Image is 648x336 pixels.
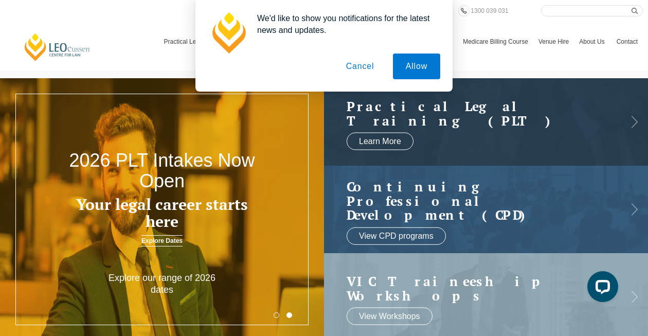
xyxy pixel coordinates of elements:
img: notification icon [208,12,249,54]
a: View CPD programs [347,227,446,244]
h2: Practical Legal Training (PLT) [347,99,605,128]
a: Explore Dates [141,235,183,246]
div: We'd like to show you notifications for the latest news and updates. [249,12,440,36]
h2: Continuing Professional Development (CPD) [347,180,605,222]
button: Cancel [333,54,387,79]
a: VIC Traineeship Workshops [347,274,605,303]
p: Explore our range of 2026 dates [97,272,227,296]
a: View Workshops [347,308,433,325]
a: Continuing ProfessionalDevelopment (CPD) [347,180,605,222]
a: Practical LegalTraining (PLT) [347,99,605,128]
h3: Your legal career starts here [65,196,259,230]
iframe: LiveChat chat widget [579,267,622,310]
button: 1 [274,312,279,318]
a: Learn More [347,133,413,150]
h2: 2026 PLT Intakes Now Open [65,150,259,191]
button: 2 [286,312,292,318]
button: Allow [393,54,440,79]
